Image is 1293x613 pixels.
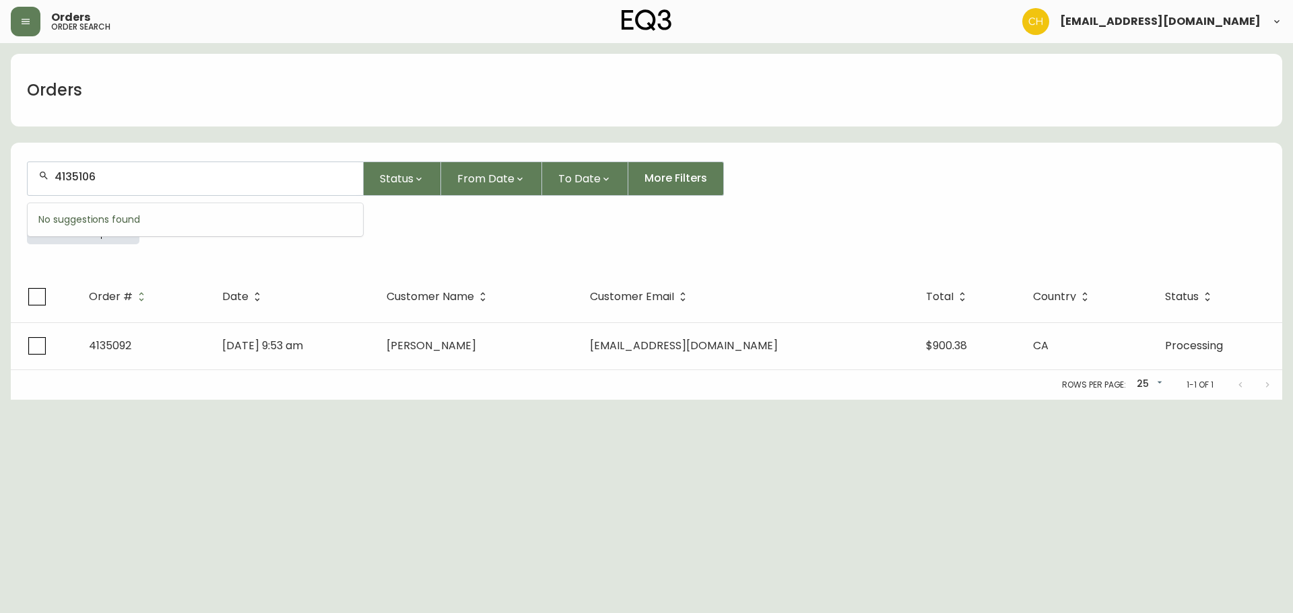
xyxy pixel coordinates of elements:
div: No suggestions found [28,203,363,236]
span: [EMAIL_ADDRESS][DOMAIN_NAME] [1060,16,1261,27]
div: 25 [1131,373,1165,396]
span: Date [222,293,248,301]
span: Customer Name [387,293,474,301]
span: Total [926,291,971,303]
button: From Date [441,161,542,196]
span: Date [222,291,266,303]
span: Status [1165,291,1216,303]
span: CA [1033,338,1049,353]
img: logo [622,9,671,31]
span: $900.38 [926,338,967,353]
span: Country [1033,293,1076,301]
button: More Filters [628,161,724,196]
p: Rows per page: [1062,379,1126,391]
span: Country [1033,291,1094,303]
span: Orders [51,12,90,23]
button: To Date [542,161,628,196]
span: [DATE] 9:53 am [222,338,303,353]
p: 1-1 of 1 [1187,379,1214,391]
span: To Date [558,170,601,187]
span: 4135092 [89,338,131,353]
span: Processing [1165,338,1223,353]
span: [EMAIL_ADDRESS][DOMAIN_NAME] [590,338,778,353]
span: Total [926,293,954,301]
span: Customer Email [590,291,692,303]
span: Order # [89,291,150,303]
button: Status [364,161,441,196]
img: 6288462cea190ebb98a2c2f3c744dd7e [1022,8,1049,35]
span: [PERSON_NAME] [387,338,476,353]
span: Customer Name [387,291,492,303]
input: Search [55,170,352,183]
h5: order search [51,23,110,31]
span: Order # [89,293,133,301]
span: Status [380,170,413,187]
span: Customer Email [590,293,674,301]
h1: Orders [27,79,82,102]
span: More Filters [644,171,707,186]
span: Status [1165,293,1199,301]
span: From Date [457,170,515,187]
